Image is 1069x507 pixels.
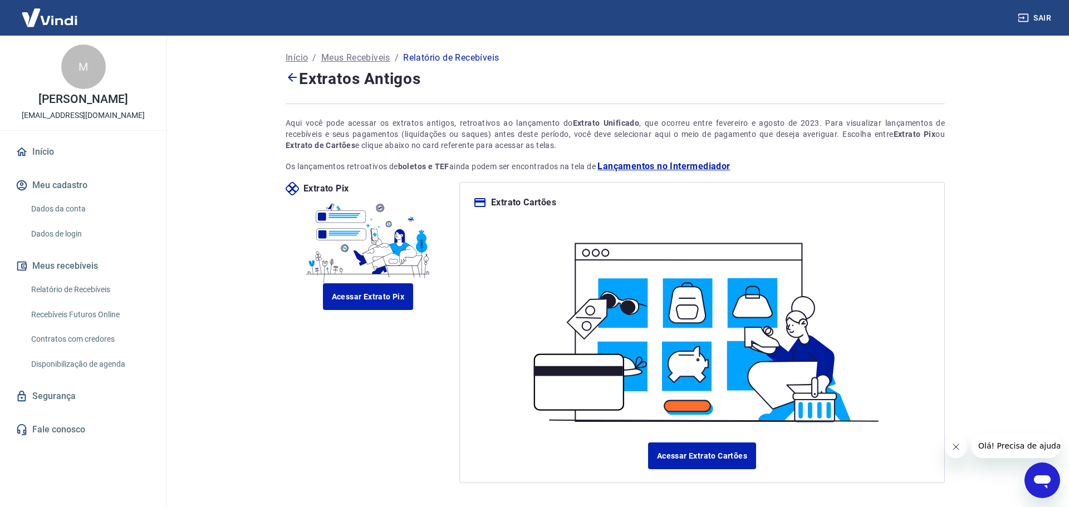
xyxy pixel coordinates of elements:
strong: Extrato de Cartões [286,141,355,150]
p: Os lançamentos retroativos de ainda podem ser encontrados na tela de [286,160,945,173]
p: Relatório de Recebíveis [403,51,499,65]
div: M [61,45,106,89]
a: Início [286,51,308,65]
a: Dados de login [27,223,153,245]
a: Disponibilização de agenda [27,353,153,376]
button: Meu cadastro [13,173,153,198]
img: ilustracard.1447bf24807628a904eb562bb34ea6f9.svg [519,223,885,429]
button: Meus recebíveis [13,254,153,278]
strong: Extrato Unificado [573,119,640,127]
a: Contratos com credores [27,328,153,351]
a: Recebíveis Futuros Online [27,303,153,326]
button: Sair [1016,8,1056,28]
a: Fale conosco [13,417,153,442]
a: Dados da conta [27,198,153,220]
strong: Extrato Pix [894,130,936,139]
a: Relatório de Recebíveis [27,278,153,301]
a: Acessar Extrato Pix [323,283,414,310]
a: Meus Recebíveis [321,51,390,65]
a: Segurança [13,384,153,408]
a: Lançamentos no Intermediador [597,160,730,173]
p: Extrato Pix [303,182,349,195]
div: Aqui você pode acessar os extratos antigos, retroativos ao lançamento do , que ocorreu entre feve... [286,117,945,151]
span: Olá! Precisa de ajuda? [7,8,94,17]
iframe: Fechar mensagem [945,436,967,458]
h4: Extratos Antigos [286,67,945,90]
a: Acessar Extrato Cartões [648,442,756,469]
p: Extrato Cartões [491,196,556,209]
p: [PERSON_NAME] [38,93,128,105]
a: Início [13,140,153,164]
img: Vindi [13,1,86,35]
p: / [395,51,399,65]
p: [EMAIL_ADDRESS][DOMAIN_NAME] [22,110,145,121]
p: / [312,51,316,65]
iframe: Botão para abrir a janela de mensagens [1024,462,1060,498]
strong: boletos e TEF [398,162,449,171]
iframe: Mensagem da empresa [972,434,1060,458]
img: ilustrapix.38d2ed8fdf785898d64e9b5bf3a9451d.svg [302,195,434,283]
